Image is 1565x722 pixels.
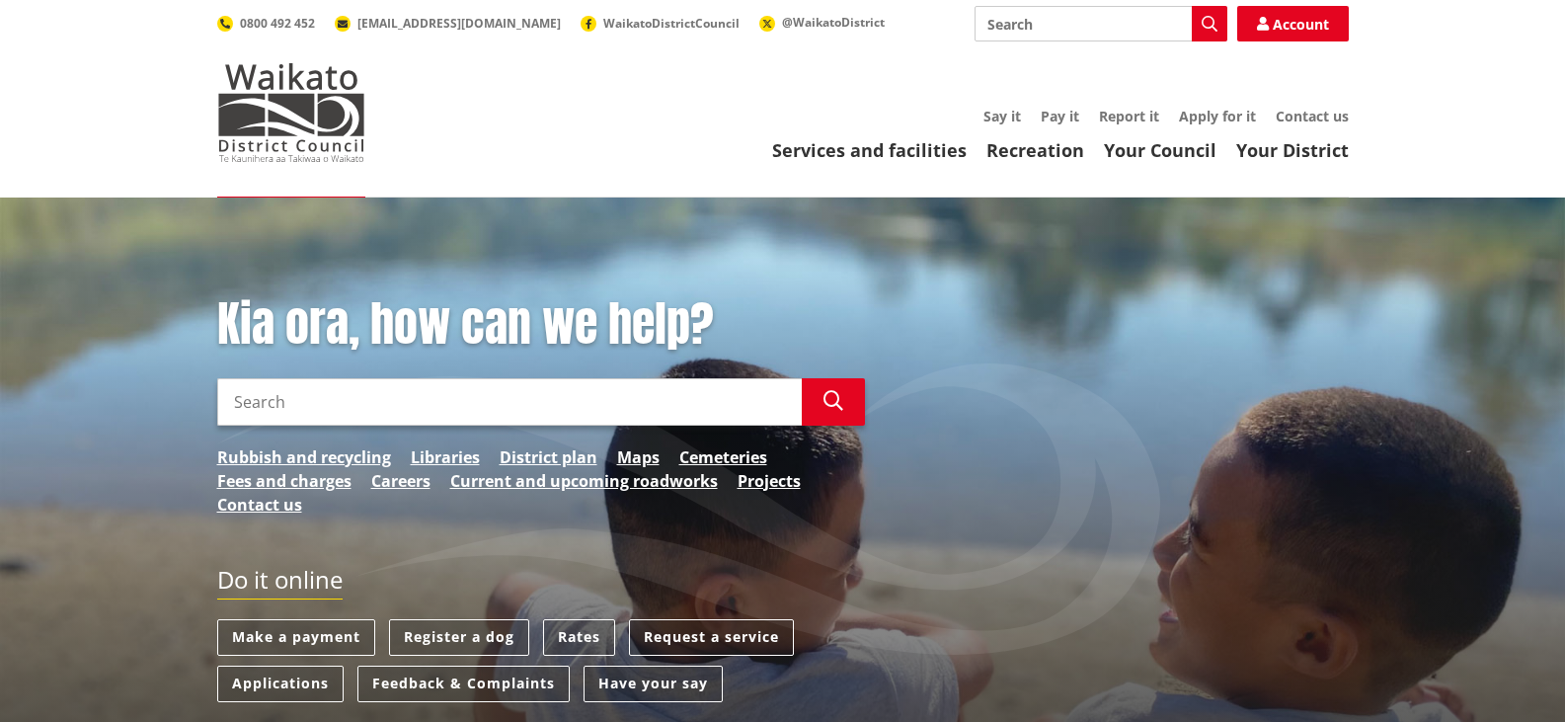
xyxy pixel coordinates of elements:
[357,15,561,32] span: [EMAIL_ADDRESS][DOMAIN_NAME]
[217,666,344,702] a: Applications
[603,15,740,32] span: WaikatoDistrictCouncil
[240,15,315,32] span: 0800 492 452
[975,6,1227,41] input: Search input
[1237,6,1349,41] a: Account
[411,445,480,469] a: Libraries
[1179,107,1256,125] a: Apply for it
[450,469,718,493] a: Current and upcoming roadworks
[217,296,865,354] h1: Kia ora, how can we help?
[1104,138,1216,162] a: Your Council
[217,15,315,32] a: 0800 492 452
[217,619,375,656] a: Make a payment
[986,138,1084,162] a: Recreation
[217,445,391,469] a: Rubbish and recycling
[217,469,352,493] a: Fees and charges
[543,619,615,656] a: Rates
[738,469,801,493] a: Projects
[629,619,794,656] a: Request a service
[759,14,885,31] a: @WaikatoDistrict
[357,666,570,702] a: Feedback & Complaints
[217,566,343,601] h2: Do it online
[1276,107,1349,125] a: Contact us
[581,15,740,32] a: WaikatoDistrictCouncil
[584,666,723,702] a: Have your say
[679,445,767,469] a: Cemeteries
[983,107,1021,125] a: Say it
[217,493,302,517] a: Contact us
[389,619,529,656] a: Register a dog
[1099,107,1159,125] a: Report it
[371,469,430,493] a: Careers
[772,138,967,162] a: Services and facilities
[782,14,885,31] span: @WaikatoDistrict
[500,445,597,469] a: District plan
[1041,107,1079,125] a: Pay it
[335,15,561,32] a: [EMAIL_ADDRESS][DOMAIN_NAME]
[617,445,660,469] a: Maps
[217,378,802,426] input: Search input
[1236,138,1349,162] a: Your District
[217,63,365,162] img: Waikato District Council - Te Kaunihera aa Takiwaa o Waikato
